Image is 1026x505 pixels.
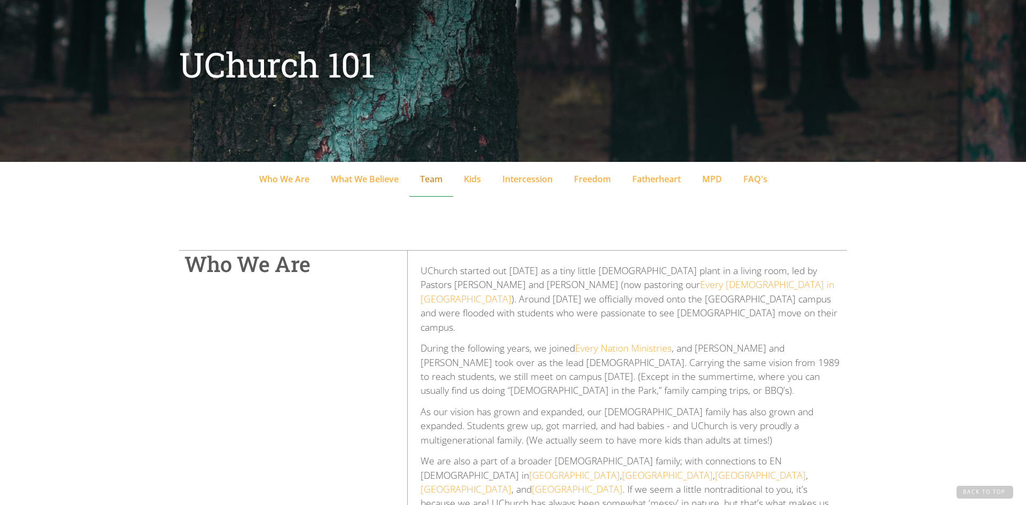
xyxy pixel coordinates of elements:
[248,162,320,197] a: Who We Are
[529,469,620,481] a: [GEOGRAPHIC_DATA]
[464,173,481,185] div: Kids
[743,173,767,185] div: FAQ's
[421,278,834,305] a: Every [DEMOGRAPHIC_DATA] in [GEOGRAPHIC_DATA]
[179,43,847,86] h1: UChurch 101
[691,162,733,197] a: MPD
[492,162,563,197] a: Intercession
[715,469,806,481] a: [GEOGRAPHIC_DATA]
[184,251,397,277] h1: Who We Are
[502,173,553,185] div: Intercession
[957,486,1013,499] a: Back to Top
[421,483,511,495] a: [GEOGRAPHIC_DATA]
[621,162,691,197] a: Fatherheart
[421,341,842,398] p: During the following years, we joined , and [PERSON_NAME] and [PERSON_NAME] took over as the lead...
[574,173,611,185] div: Freedom
[532,483,623,495] a: [GEOGRAPHIC_DATA]
[563,162,621,197] a: Freedom
[421,263,842,334] p: UChurch started out [DATE] as a tiny little [DEMOGRAPHIC_DATA] plant in a living room, led by Pas...
[622,469,713,481] a: [GEOGRAPHIC_DATA]
[702,173,722,185] div: MPD
[331,173,399,185] div: What We Believe
[421,405,842,447] p: As our vision has grown and expanded, our [DEMOGRAPHIC_DATA] family has also grown and expanded. ...
[733,162,778,197] a: FAQ's
[575,341,672,354] a: Every Nation Ministries
[420,173,442,185] div: Team
[259,173,309,185] div: Who We Are
[409,162,453,197] a: Team
[632,173,681,185] div: Fatherheart
[453,162,492,197] a: Kids
[320,162,409,197] a: What We Believe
